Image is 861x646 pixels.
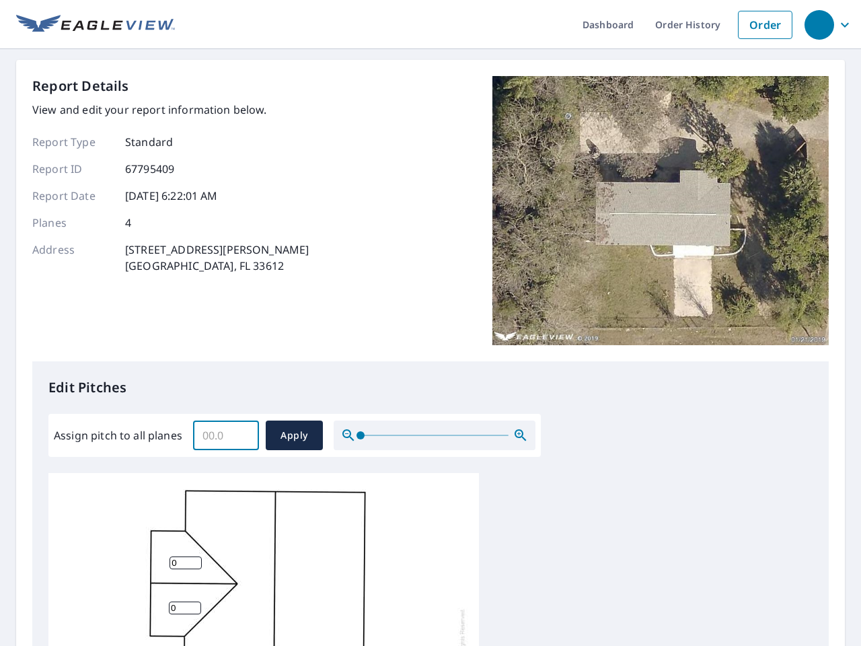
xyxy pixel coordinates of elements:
p: Report Date [32,188,113,204]
span: Apply [276,427,312,444]
a: Order [738,11,792,39]
label: Assign pitch to all planes [54,427,182,443]
p: Edit Pitches [48,378,813,398]
p: Standard [125,134,173,150]
input: 00.0 [193,417,259,454]
img: Top image [492,76,829,345]
p: Report Type [32,134,113,150]
p: [DATE] 6:22:01 AM [125,188,218,204]
p: 4 [125,215,131,231]
button: Apply [266,421,323,450]
p: Report ID [32,161,113,177]
p: Report Details [32,76,129,96]
p: [STREET_ADDRESS][PERSON_NAME] [GEOGRAPHIC_DATA], FL 33612 [125,242,309,274]
img: EV Logo [16,15,175,35]
p: Planes [32,215,113,231]
p: 67795409 [125,161,174,177]
p: View and edit your report information below. [32,102,309,118]
p: Address [32,242,113,274]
